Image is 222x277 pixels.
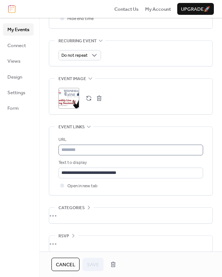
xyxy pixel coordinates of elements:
[3,71,34,83] a: Design
[56,261,75,268] span: Cancel
[58,136,202,144] div: URL
[58,37,97,44] span: Recurring event
[181,6,210,13] span: Upgrade 🚀
[3,86,34,98] a: Settings
[7,89,25,96] span: Settings
[3,39,34,51] a: Connect
[67,182,98,190] span: Open in new tab
[58,233,69,240] span: RSVP
[145,5,171,13] a: My Account
[49,208,212,223] div: •••
[114,5,139,13] a: Contact Us
[3,102,34,114] a: Form
[61,51,88,60] span: Do not repeat
[67,15,94,23] span: Hide end time
[7,73,22,81] span: Design
[51,258,80,271] button: Cancel
[58,123,85,131] span: Event links
[7,105,19,112] span: Form
[58,204,85,212] span: Categories
[58,159,202,166] div: Text to display
[7,26,29,33] span: My Events
[7,42,26,49] span: Connect
[49,236,212,251] div: •••
[8,5,16,13] img: logo
[58,88,79,109] div: ;
[3,55,34,67] a: Views
[58,75,86,83] span: Event image
[145,6,171,13] span: My Account
[3,23,34,35] a: My Events
[114,6,139,13] span: Contact Us
[7,57,20,65] span: Views
[177,3,214,15] button: Upgrade🚀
